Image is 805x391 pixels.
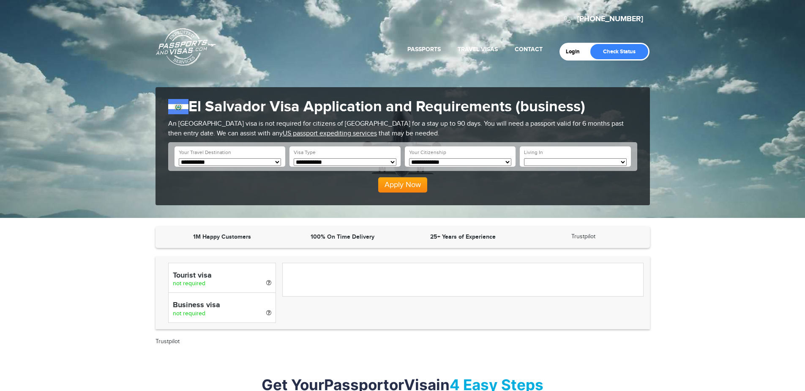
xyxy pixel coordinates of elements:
[577,14,643,24] a: [PHONE_NUMBER]
[168,98,637,116] h1: El Salvador Visa Application and Requirements (business)
[156,28,216,66] a: Passports & [DOMAIN_NAME]
[173,310,205,317] span: not required
[179,149,231,156] label: Your Travel Destination
[571,233,595,240] a: Trustpilot
[311,233,374,240] strong: 100% On Time Delivery
[193,233,251,240] strong: 1M Happy Customers
[283,129,377,138] a: US passport expediting services
[168,119,637,139] p: An [GEOGRAPHIC_DATA] visa is not required for citizens of [GEOGRAPHIC_DATA] for a stay up to 90 d...
[156,338,180,345] a: Trustpilot
[378,177,427,193] button: Apply Now
[173,280,205,287] span: not required
[173,272,271,280] h4: Tourist visa
[566,48,586,55] a: Login
[515,46,543,53] a: Contact
[430,233,496,240] strong: 25+ Years of Experience
[524,149,543,156] label: Living In
[458,46,498,53] a: Travel Visas
[173,301,271,310] h4: Business visa
[294,149,316,156] label: Visa Type
[409,149,446,156] label: Your Citizenship
[590,44,648,59] a: Check Status
[407,46,441,53] a: Passports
